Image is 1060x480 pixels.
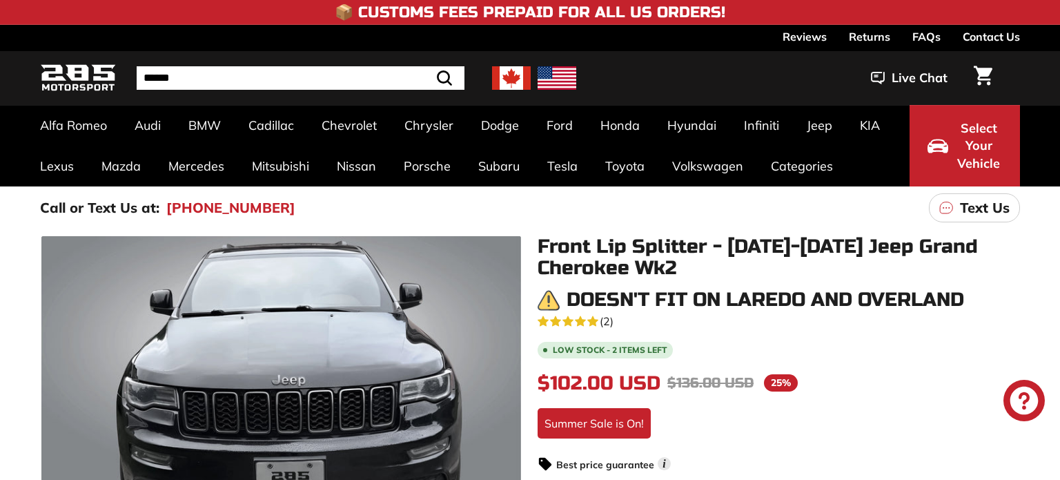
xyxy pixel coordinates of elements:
a: Volkswagen [658,146,757,186]
span: Live Chat [892,69,948,87]
a: Tesla [533,146,591,186]
a: Mercedes [155,146,238,186]
span: (2) [600,313,614,329]
span: Select Your Vehicle [955,119,1002,173]
a: Jeep [793,105,846,146]
strong: Best price guarantee [556,459,654,471]
a: FAQs [912,25,941,48]
a: Honda [587,105,654,146]
a: Chrysler [391,105,467,146]
a: KIA [846,105,894,146]
a: BMW [175,105,235,146]
h1: Front Lip Splitter - [DATE]-[DATE] Jeep Grand Cherokee Wk2 [538,236,1020,279]
a: Text Us [929,193,1020,222]
img: warning.png [538,289,560,311]
a: Categories [757,146,847,186]
button: Select Your Vehicle [910,105,1020,186]
a: Reviews [783,25,827,48]
button: Live Chat [853,61,965,95]
inbox-online-store-chat: Shopify online store chat [999,380,1049,425]
a: Subaru [464,146,533,186]
span: i [658,457,671,470]
span: $136.00 USD [667,374,754,392]
a: Audi [121,105,175,146]
p: Text Us [960,198,1010,218]
h3: Doesn't fit on Laredo and Overland [567,289,964,311]
span: Low stock - 2 items left [553,346,667,354]
a: Alfa Romeo [26,105,121,146]
a: Cadillac [235,105,308,146]
a: Dodge [467,105,533,146]
p: Call or Text Us at: [40,198,159,218]
a: Mazda [88,146,155,186]
input: Search [137,66,464,90]
span: 25% [764,374,798,392]
a: Hyundai [654,105,730,146]
a: [PHONE_NUMBER] [166,198,295,218]
a: 5.0 rating (2 votes) [538,311,1020,329]
img: Logo_285_Motorsport_areodynamics_components [40,62,116,95]
a: Contact Us [963,25,1020,48]
span: $102.00 USD [538,372,660,395]
h4: 📦 Customs Fees Prepaid for All US Orders! [335,4,725,21]
a: Infiniti [730,105,793,146]
div: Summer Sale is On! [538,408,651,439]
a: Chevrolet [308,105,391,146]
a: Cart [965,55,1001,102]
a: Lexus [26,146,88,186]
a: Mitsubishi [238,146,323,186]
a: Returns [849,25,890,48]
a: Nissan [323,146,390,186]
a: Ford [533,105,587,146]
a: Porsche [390,146,464,186]
a: Toyota [591,146,658,186]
